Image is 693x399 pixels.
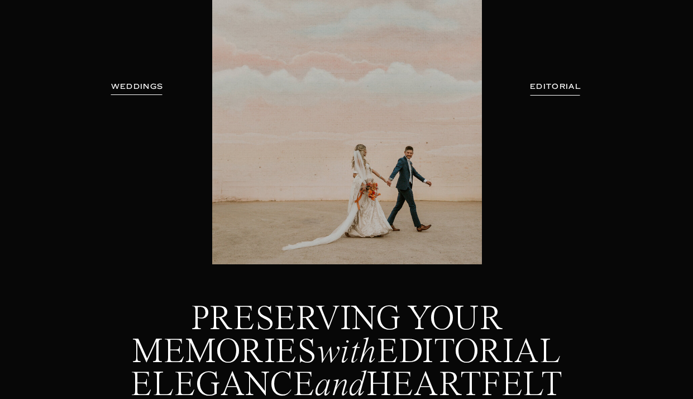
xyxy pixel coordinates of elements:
[102,81,173,92] a: WEDDINGS
[317,336,376,370] i: with
[515,81,596,92] a: EDITORIAL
